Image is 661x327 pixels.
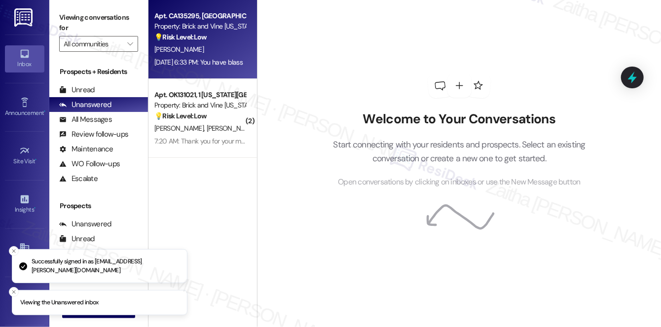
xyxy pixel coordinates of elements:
[5,239,44,266] a: Buildings
[127,40,133,48] i: 
[154,21,246,32] div: Property: Brick and Vine [US_STATE]
[154,58,243,67] div: [DATE] 6:33 PM: You have blass
[154,90,246,100] div: Apt. OK131021, 1 [US_STATE][GEOGRAPHIC_DATA]
[5,45,44,72] a: Inbox
[59,129,128,140] div: Review follow-ups
[59,144,113,154] div: Maintenance
[318,111,600,127] h2: Welcome to Your Conversations
[64,36,122,52] input: All communities
[59,234,95,244] div: Unread
[207,124,256,133] span: [PERSON_NAME]
[154,33,207,41] strong: 💡 Risk Level: Low
[154,11,246,21] div: Apt. CA135295, [GEOGRAPHIC_DATA][US_STATE]
[59,10,138,36] label: Viewing conversations for
[318,138,600,166] p: Start connecting with your residents and prospects. Select an existing conversation or create a n...
[36,156,37,163] span: •
[154,124,207,133] span: [PERSON_NAME]
[14,8,35,27] img: ResiDesk Logo
[49,201,148,211] div: Prospects
[49,67,148,77] div: Prospects + Residents
[5,288,44,315] a: Leads
[9,287,19,297] button: Close toast
[154,111,207,120] strong: 💡 Risk Level: Low
[338,176,580,188] span: Open conversations by clicking on inboxes or use the New Message button
[154,45,204,54] span: [PERSON_NAME]
[34,205,36,212] span: •
[59,85,95,95] div: Unread
[5,191,44,218] a: Insights •
[59,159,120,169] div: WO Follow-ups
[154,100,246,110] div: Property: Brick and Vine [US_STATE][GEOGRAPHIC_DATA]
[44,108,45,115] span: •
[59,174,98,184] div: Escalate
[5,143,44,169] a: Site Visit •
[20,298,99,307] p: Viewing the Unanswered inbox
[59,219,111,229] div: Unanswered
[32,257,179,275] p: Successfully signed in as [EMAIL_ADDRESS][PERSON_NAME][DOMAIN_NAME]
[59,100,111,110] div: Unanswered
[9,246,19,256] button: Close toast
[59,114,112,125] div: All Messages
